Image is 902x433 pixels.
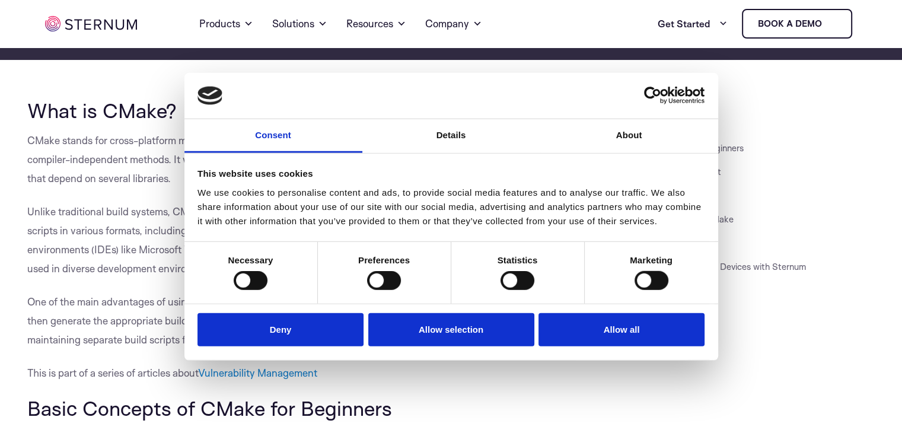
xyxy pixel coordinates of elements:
a: Resources [346,2,406,45]
a: About [540,119,718,153]
p: CMake stands for cross-platform make. It is a tool designed to manage the build process of softwa... [27,131,517,188]
button: Deny [197,313,364,346]
img: sternum iot [45,16,137,31]
a: Vulnerability Management [198,367,317,379]
a: Company [425,2,482,45]
strong: Marketing [630,255,672,265]
a: Details [362,119,540,153]
span: This is part of a series of articles about [27,367,317,379]
p: One of the main advantages of using CMake is that it allows developers to write a set of directiv... [27,292,517,349]
a: Get Started [658,12,728,36]
h2: What is CMake? [27,99,517,122]
button: Allow selection [368,313,534,346]
div: We use cookies to personalise content and ads, to provide social media features and to analyse ou... [197,186,705,228]
a: Products [199,2,253,45]
button: Allow all [538,313,705,346]
a: Consent [184,119,362,153]
strong: Statistics [498,255,538,265]
strong: Preferences [358,255,410,265]
img: sternum iot [827,19,836,28]
a: Book a demo [742,9,852,39]
a: Usercentrics Cookiebot - opens in a new window [601,87,705,104]
div: This website uses cookies [197,167,705,181]
h2: Basic Concepts of CMake for Beginners [27,397,517,419]
h3: JUMP TO SECTION [576,93,881,103]
a: Solutions [272,2,327,45]
img: logo [197,86,222,105]
strong: Necessary [228,255,273,265]
p: Unlike traditional build systems, CMake does not build the software directly. Instead, it generat... [27,202,517,278]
